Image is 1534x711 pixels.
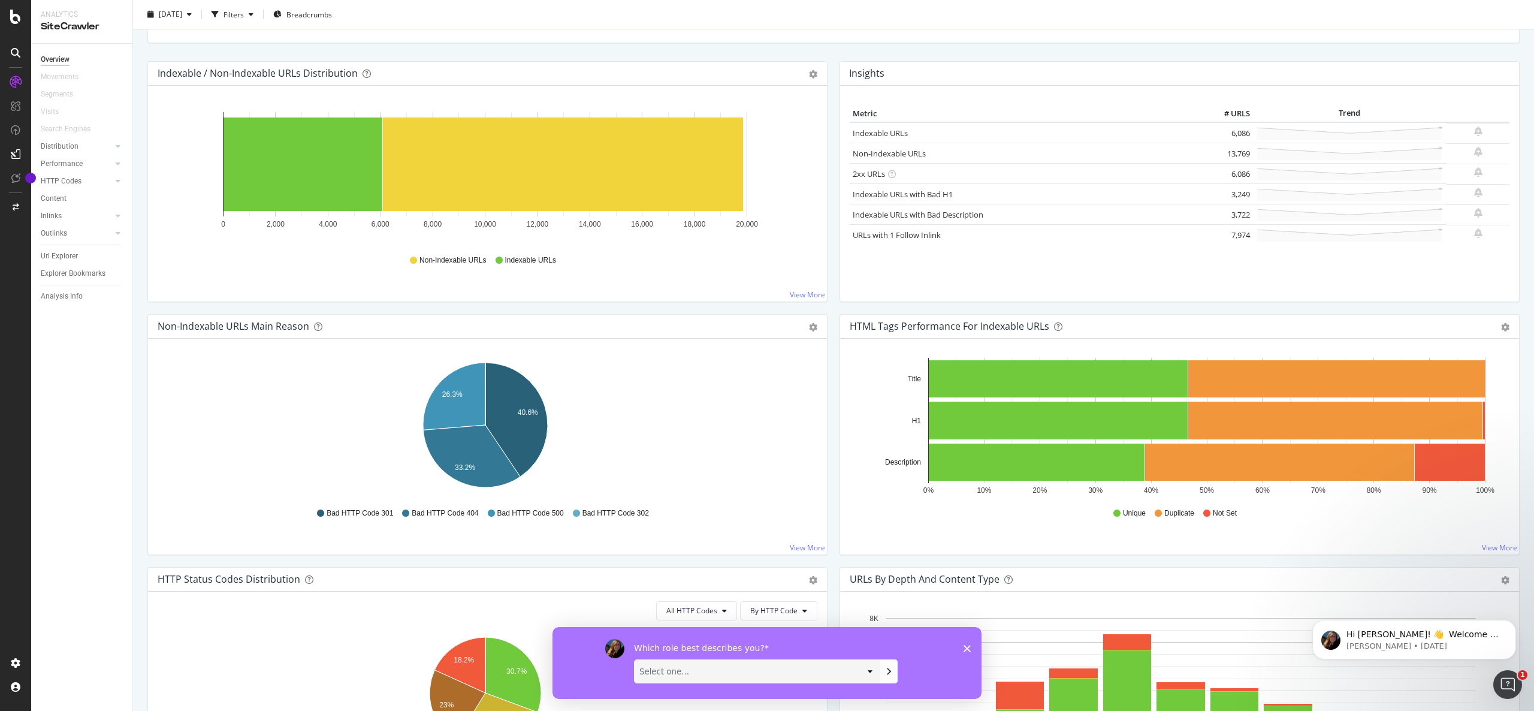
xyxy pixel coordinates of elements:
span: Bad HTTP Code 302 [582,508,649,519]
a: Outlinks [41,227,112,240]
span: All HTTP Codes [666,605,717,616]
span: 1 [1518,670,1527,680]
div: A chart. [850,358,1505,497]
span: Not Set [1213,508,1237,519]
a: Performance [41,158,112,170]
div: Movements [41,71,78,83]
a: Indexable URLs with Bad H1 [853,189,953,200]
iframe: Intercom notifications message [1294,595,1534,679]
text: 80% [1367,486,1381,495]
div: gear [1501,323,1509,332]
a: Indexable URLs [853,128,908,138]
div: gear [809,70,817,79]
h4: Insights [849,65,884,82]
span: Bad HTTP Code 301 [327,508,393,519]
th: Metric [850,105,1205,123]
td: 7,974 [1205,225,1253,245]
div: bell-plus [1474,228,1482,238]
text: 20% [1032,486,1047,495]
text: 30% [1088,486,1103,495]
span: Indexable URLs [505,255,556,266]
text: 8K [869,614,878,623]
a: Indexable URLs with Bad Description [853,209,983,220]
text: 100% [1476,486,1494,495]
div: Distribution [41,140,78,153]
text: 20,000 [736,220,758,228]
div: Content [41,192,67,205]
th: # URLS [1205,105,1253,123]
a: Non-Indexable URLs [853,148,926,159]
div: Indexable / Non-Indexable URLs Distribution [158,67,358,79]
div: Search Engines [41,123,90,135]
span: Non-Indexable URLs [419,255,486,266]
text: 14,000 [579,220,601,228]
a: URLs with 1 Follow Inlink [853,230,941,240]
div: bell-plus [1474,147,1482,156]
a: 2xx URLs [853,168,885,179]
div: HTTP Status Codes Distribution [158,573,300,585]
td: 3,249 [1205,184,1253,204]
text: 0 [221,220,225,228]
a: Url Explorer [41,250,124,263]
svg: A chart. [158,358,813,497]
div: Filters [224,9,244,19]
span: Duplicate [1164,508,1194,519]
div: Visits [41,106,59,118]
text: 23% [439,701,454,709]
span: Bad HTTP Code 500 [497,508,564,519]
button: Filters [207,5,258,24]
th: Trend [1253,105,1447,123]
text: 26.3% [442,390,463,399]
text: 4,000 [319,220,337,228]
button: All HTTP Codes [656,601,737,620]
text: 10,000 [474,220,496,228]
div: bell-plus [1474,208,1482,218]
td: 3,722 [1205,204,1253,225]
div: bell-plus [1474,188,1482,197]
a: Distribution [41,140,112,153]
div: Analytics [41,10,123,20]
text: 10% [977,486,991,495]
div: Tooltip anchor [25,173,36,183]
text: 70% [1311,486,1325,495]
text: Description [885,458,921,466]
text: 40% [1144,486,1158,495]
text: H1 [912,417,922,425]
div: URLs by Depth and Content Type [850,573,999,585]
div: bell-plus [1474,167,1482,177]
a: View More [1482,543,1517,553]
a: Search Engines [41,123,102,135]
div: Performance [41,158,83,170]
span: By HTTP Code [750,605,798,616]
a: Movements [41,71,90,83]
a: View More [790,290,825,300]
text: 12,000 [527,220,549,228]
text: 18,000 [684,220,706,228]
text: 90% [1423,486,1437,495]
div: Explorer Bookmarks [41,267,105,280]
a: Analysis Info [41,290,124,303]
svg: A chart. [158,105,813,244]
td: 6,086 [1205,164,1253,184]
text: 6,000 [372,220,389,228]
span: Unique [1123,508,1146,519]
div: SiteCrawler [41,20,123,34]
div: HTML Tags Performance for Indexable URLs [850,320,1049,332]
div: Analysis Info [41,290,83,303]
a: Overview [41,53,124,66]
span: 2025 Sep. 2nd [159,9,182,19]
td: 13,769 [1205,143,1253,164]
div: HTTP Codes [41,175,81,188]
a: Inlinks [41,210,112,222]
text: 50% [1200,486,1214,495]
button: Breadcrumbs [268,5,337,24]
text: 2,000 [267,220,285,228]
